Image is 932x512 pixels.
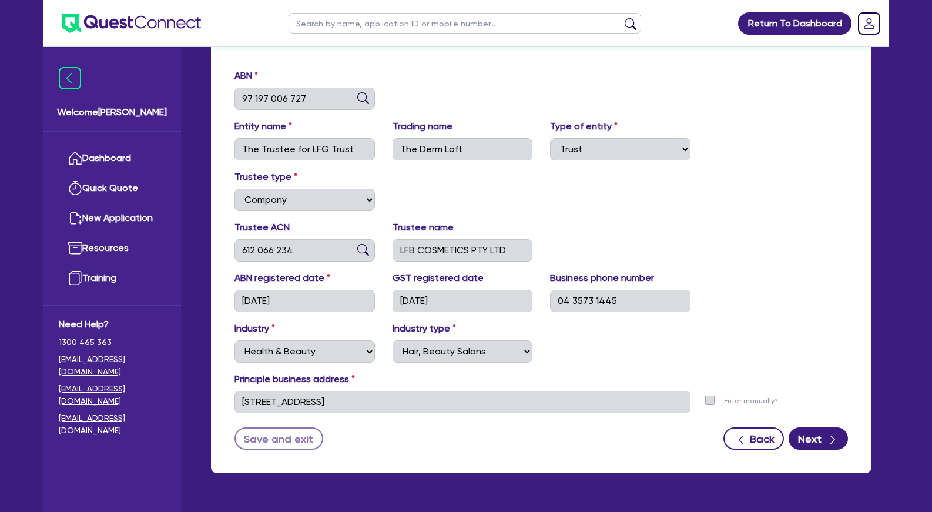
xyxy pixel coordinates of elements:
[234,69,258,83] label: ABN
[234,271,330,285] label: ABN registered date
[789,427,848,450] button: Next
[393,220,454,235] label: Trustee name
[854,8,884,39] a: Dropdown toggle
[723,427,784,450] button: Back
[234,290,375,312] input: DD / MM / YYYY
[57,105,167,119] span: Welcome [PERSON_NAME]
[393,119,452,133] label: Trading name
[289,13,641,34] input: Search by name, application ID or mobile number...
[234,372,355,386] label: Principle business address
[59,383,165,407] a: [EMAIL_ADDRESS][DOMAIN_NAME]
[68,211,82,225] img: new-application
[68,181,82,195] img: quick-quote
[59,233,165,263] a: Resources
[59,353,165,378] a: [EMAIL_ADDRESS][DOMAIN_NAME]
[68,271,82,285] img: training
[59,263,165,293] a: Training
[393,322,456,336] label: Industry type
[393,290,533,312] input: DD / MM / YYYY
[59,67,81,89] img: icon-menu-close
[62,14,201,33] img: quest-connect-logo-blue
[724,396,778,407] label: Enter manually?
[59,336,165,349] span: 1300 465 363
[738,12,851,35] a: Return To Dashboard
[234,170,297,184] label: Trustee type
[59,143,165,173] a: Dashboard
[550,271,654,285] label: Business phone number
[234,119,292,133] label: Entity name
[234,322,275,336] label: Industry
[234,220,290,235] label: Trustee ACN
[59,412,165,437] a: [EMAIL_ADDRESS][DOMAIN_NAME]
[234,427,323,450] button: Save and exit
[59,317,165,332] span: Need Help?
[59,173,165,203] a: Quick Quote
[357,244,369,256] img: abn-lookup icon
[393,271,484,285] label: GST registered date
[68,241,82,255] img: resources
[550,119,618,133] label: Type of entity
[357,92,369,104] img: abn-lookup icon
[59,203,165,233] a: New Application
